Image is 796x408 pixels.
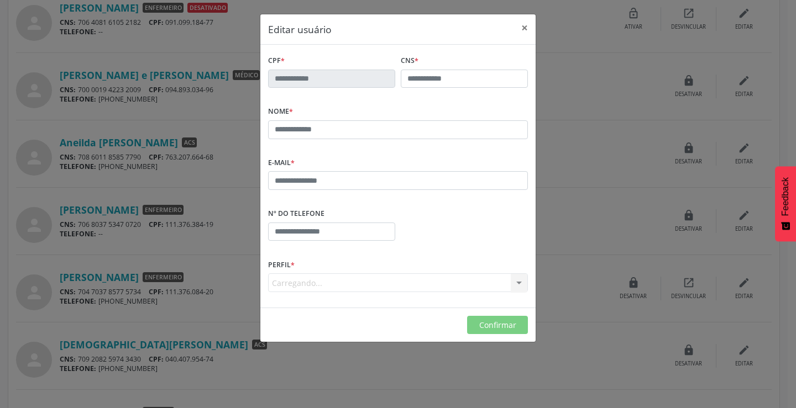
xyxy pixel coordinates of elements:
[775,166,796,241] button: Feedback - Mostrar pesquisa
[268,52,285,70] label: CPF
[401,52,418,70] label: CNS
[268,256,295,273] label: Perfil
[268,22,332,36] h5: Editar usuário
[514,14,536,41] button: Close
[781,177,790,216] span: Feedback
[467,316,528,335] button: Confirmar
[268,103,293,120] label: Nome
[479,320,516,330] span: Confirmar
[268,205,324,222] label: Nº do Telefone
[268,155,295,172] label: E-mail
